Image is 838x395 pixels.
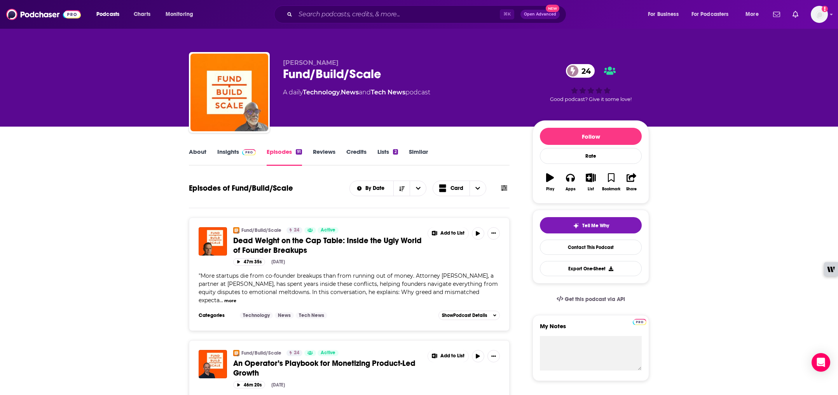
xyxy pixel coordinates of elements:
button: open menu [91,8,129,21]
div: 2 [393,149,398,155]
a: 24 [566,64,595,78]
div: A daily podcast [283,88,430,97]
button: tell me why sparkleTell Me Why [540,217,642,233]
span: Card [450,186,463,191]
a: News [275,312,294,318]
h3: Categories [199,312,234,318]
div: Apps [566,187,576,191]
div: [DATE] [271,259,285,264]
button: Follow [540,128,642,145]
button: Apps [560,168,580,196]
a: 24 [286,227,302,233]
a: Get this podcast via API [550,290,631,309]
span: Podcasts [96,9,119,20]
span: Logged in as OutCastPodChaser [811,6,828,23]
button: ShowPodcast Details [438,311,500,320]
a: Fund/Build/Scale [241,350,281,356]
h2: Choose List sort [349,181,427,196]
a: InsightsPodchaser Pro [217,148,256,166]
button: Show More Button [428,227,468,240]
span: For Business [648,9,679,20]
span: An Operator’s Playbook for Monetizing Product-Led Growth [233,358,416,378]
span: New [546,5,560,12]
img: Fund/Build/Scale [233,350,239,356]
h1: Episodes of Fund/Build/Scale [189,183,293,193]
svg: Add a profile image [822,6,828,12]
div: Share [626,187,637,191]
img: tell me why sparkle [573,223,579,229]
span: Good podcast? Give it some love! [550,96,632,102]
span: [PERSON_NAME] [283,59,339,66]
span: ... [220,297,223,304]
a: An Operator’s Playbook for Monetizing Product-Led Growth [233,358,422,378]
a: Tech News [296,312,327,318]
span: ⌘ K [500,9,514,19]
div: 91 [296,149,302,155]
a: An Operator’s Playbook for Monetizing Product-Led Growth [199,350,227,378]
img: Fund/Build/Scale [190,54,268,131]
button: Sort Direction [393,181,410,196]
a: Episodes91 [267,148,302,166]
div: Open Intercom Messenger [812,353,830,372]
div: Search podcasts, credits, & more... [281,5,574,23]
button: Show More Button [487,227,500,240]
button: Choose View [433,181,486,196]
button: open menu [160,8,203,21]
a: Similar [409,148,428,166]
span: , [340,89,341,96]
button: 47m 35s [233,258,265,266]
button: Bookmark [601,168,621,196]
a: About [189,148,206,166]
a: Contact This Podcast [540,240,642,255]
span: " [199,272,498,304]
a: Show notifications dropdown [770,8,783,21]
span: By Date [365,186,387,191]
button: open menu [642,8,688,21]
div: 24Good podcast? Give it some love! [532,59,649,107]
div: Bookmark [602,187,620,191]
a: Dead Weight on the Cap Table: Inside the Ugly World of Founder Breakups [199,227,227,256]
a: Active [318,227,339,233]
button: Show More Button [428,350,468,362]
span: 24 [574,64,595,78]
button: Open AdvancedNew [520,10,560,19]
button: open menu [410,181,426,196]
a: Dead Weight on the Cap Table: Inside the Ugly World of Founder Breakups [233,236,422,255]
a: Technology [240,312,273,318]
span: Open Advanced [524,12,556,16]
input: Search podcasts, credits, & more... [295,8,500,21]
span: and [359,89,371,96]
span: 24 [294,349,299,357]
a: 24 [286,350,302,356]
div: List [588,187,594,191]
button: open menu [740,8,768,21]
button: open menu [686,8,740,21]
a: Reviews [313,148,335,166]
span: For Podcasters [691,9,729,20]
span: 24 [294,226,299,234]
img: Fund/Build/Scale [233,227,239,233]
a: Lists2 [377,148,398,166]
a: News [341,89,359,96]
a: Charts [129,8,155,21]
span: More startups die from co-founder breakups than from running out of money. Attorney [PERSON_NAME]... [199,272,498,304]
span: Active [321,226,335,234]
a: Tech News [371,89,405,96]
a: Fund/Build/Scale [241,227,281,233]
span: Add to List [440,353,464,359]
span: Add to List [440,230,464,236]
button: Play [540,168,560,196]
button: more [224,298,236,304]
span: Get this podcast via API [565,296,625,303]
button: Share [622,168,642,196]
div: [DATE] [271,382,285,388]
img: Podchaser Pro [242,149,256,155]
a: Show notifications dropdown [789,8,801,21]
img: Podchaser Pro [633,319,646,325]
a: Podchaser - Follow, Share and Rate Podcasts [6,7,81,22]
div: Rate [540,148,642,164]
